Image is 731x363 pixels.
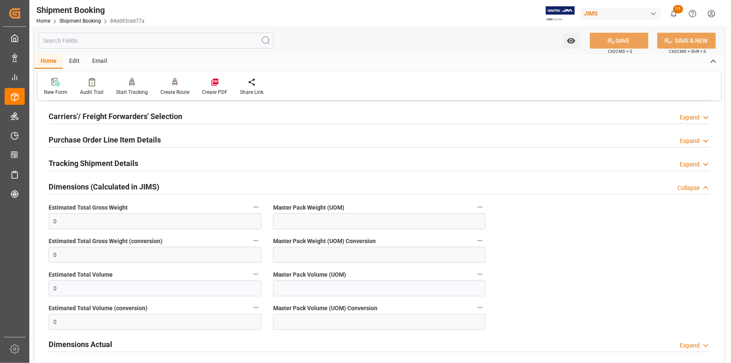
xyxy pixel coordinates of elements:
div: Create Route [160,88,189,96]
div: Collapse [677,184,700,192]
div: Email [86,54,114,69]
span: Estimated Total Volume [49,270,113,279]
div: Start Tracking [116,88,148,96]
button: Estimated Total Gross Weight (conversion) [251,235,261,246]
button: Master Pack Weight (UOM) [475,202,486,213]
span: Estimated Total Volume (conversion) [49,304,147,313]
button: Help Center [683,4,702,23]
div: JIMS [581,8,661,20]
span: Ctrl/CMD + S [608,48,632,54]
button: Estimated Total Gross Weight [251,202,261,213]
div: Create PDF [202,88,227,96]
button: show 11 new notifications [664,4,683,23]
div: Expand [680,113,700,122]
div: New Form [44,88,67,96]
div: Share Link [240,88,263,96]
span: Estimated Total Gross Weight (conversion) [49,237,163,246]
span: Master Pack Volume (UOM) Conversion [273,304,378,313]
button: Estimated Total Volume (conversion) [251,302,261,313]
a: Home [36,18,50,24]
span: Master Pack Weight (UOM) Conversion [273,237,376,246]
button: Master Pack Weight (UOM) Conversion [475,235,486,246]
div: Expand [680,137,700,145]
button: Master Pack Volume (UOM) [475,269,486,280]
span: 11 [673,5,683,13]
h2: Purchase Order Line Item Details [49,134,161,145]
button: JIMS [581,5,664,21]
button: SAVE & NEW [657,33,716,49]
button: Estimated Total Volume [251,269,261,280]
span: Master Pack Weight (UOM) [273,203,345,212]
div: Expand [680,341,700,350]
div: Audit Trail [80,88,103,96]
span: Estimated Total Gross Weight [49,203,128,212]
div: Edit [63,54,86,69]
h2: Dimensions (Calculated in JIMS) [49,181,159,192]
a: Shipment Booking [59,18,101,24]
h2: Dimensions Actual [49,339,112,350]
span: Master Pack Volume (UOM) [273,270,346,279]
button: SAVE [590,33,648,49]
span: Ctrl/CMD + Shift + S [669,48,706,54]
button: open menu [563,33,580,49]
img: Exertis%20JAM%20-%20Email%20Logo.jpg_1722504956.jpg [546,6,575,21]
input: Search Fields [39,33,274,49]
div: Home [34,54,63,69]
h2: Tracking Shipment Details [49,158,138,169]
div: Expand [680,160,700,169]
div: Shipment Booking [36,4,145,16]
h2: Carriers'/ Freight Forwarders' Selection [49,111,182,122]
button: Master Pack Volume (UOM) Conversion [475,302,486,313]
